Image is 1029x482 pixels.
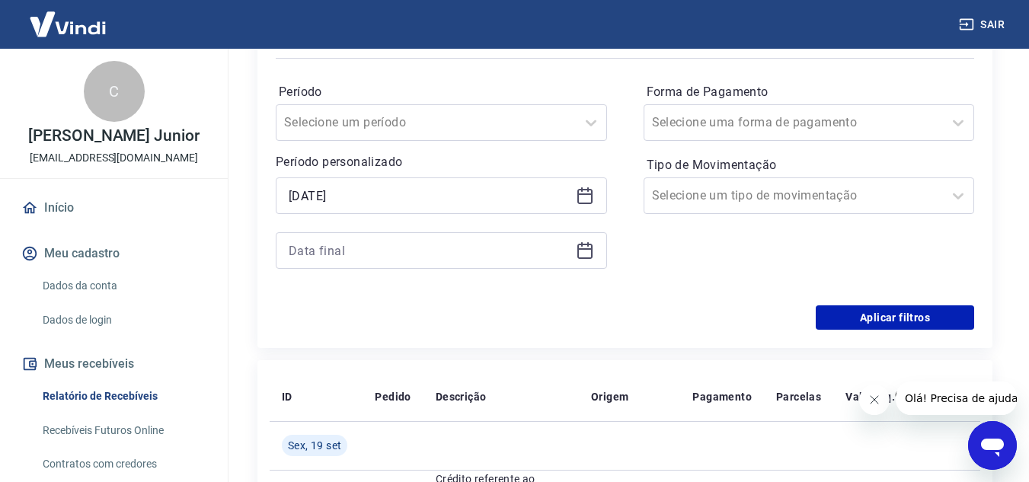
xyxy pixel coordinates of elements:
p: Pedido [375,389,411,404]
p: Origem [591,389,628,404]
a: Início [18,191,209,225]
span: Sex, 19 set [288,438,341,453]
label: Forma de Pagamento [647,83,972,101]
span: Olá! Precisa de ajuda? [9,11,128,23]
p: Período personalizado [276,153,607,171]
p: [EMAIL_ADDRESS][DOMAIN_NAME] [30,150,198,166]
p: ID [282,389,292,404]
a: Contratos com credores [37,448,209,480]
iframe: Fechar mensagem [859,385,890,415]
iframe: Mensagem da empresa [896,381,1017,415]
input: Data inicial [289,184,570,207]
a: Relatório de Recebíveis [37,381,209,412]
a: Dados de login [37,305,209,336]
label: Tipo de Movimentação [647,156,972,174]
p: Descrição [436,389,487,404]
a: Dados da conta [37,270,209,302]
p: Valor Líq. [845,389,895,404]
button: Aplicar filtros [816,305,974,330]
button: Meu cadastro [18,237,209,270]
p: [PERSON_NAME] Junior [28,128,200,144]
label: Período [279,83,604,101]
p: Parcelas [776,389,821,404]
input: Data final [289,239,570,262]
div: C [84,61,145,122]
button: Sair [956,11,1011,39]
img: Vindi [18,1,117,47]
iframe: Botão para abrir a janela de mensagens [968,421,1017,470]
button: Meus recebíveis [18,347,209,381]
a: Recebíveis Futuros Online [37,415,209,446]
p: Pagamento [692,389,752,404]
